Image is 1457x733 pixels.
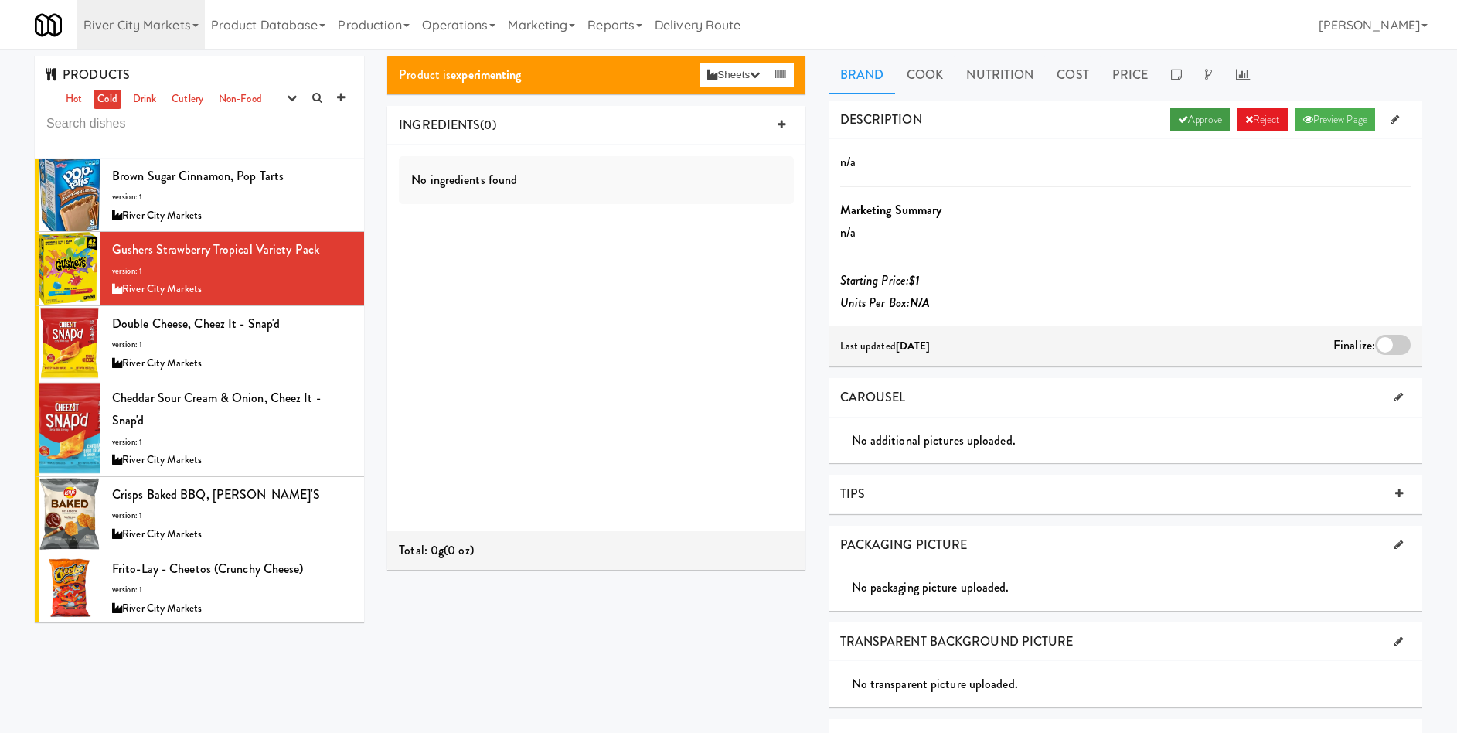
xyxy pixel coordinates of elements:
[399,156,793,204] div: No ingredients found
[35,159,364,233] li: Brown Sugar Cinnamon, Pop Tartsversion: 1River City Markets
[215,90,266,109] a: Non-Food
[112,280,352,299] div: River City Markets
[955,56,1045,94] a: Nutrition
[112,525,352,544] div: River City Markets
[46,66,130,84] span: PRODUCTS
[112,191,142,203] span: version: 1
[480,116,495,134] span: (0)
[46,110,352,138] input: Search dishes
[840,294,931,312] i: Units Per Box:
[112,584,142,595] span: version: 1
[112,451,352,470] div: River City Markets
[112,240,319,258] span: Gushers Strawberry Tropical Variety Pack
[35,477,364,551] li: Crisps Baked BBQ, [PERSON_NAME]'sversion: 1River City Markets
[35,380,364,477] li: Cheddar Sour Cream & Onion, Cheez It - Snap'dversion: 1River City Markets
[451,66,521,84] b: experimenting
[840,339,931,353] span: Last updated
[910,294,930,312] b: N/A
[399,66,521,84] span: Product is
[895,56,955,94] a: Cook
[1295,108,1375,131] a: Preview Page
[112,315,280,332] span: Double Cheese, Cheez It - Snap'd
[896,339,931,353] b: [DATE]
[1101,56,1160,94] a: Price
[399,541,444,559] span: Total: 0g
[1170,108,1230,131] a: Approve
[840,632,1074,650] span: TRANSPARENT BACKGROUND PICTURE
[94,90,121,109] a: Cold
[168,90,207,109] a: Cutlery
[112,436,142,448] span: version: 1
[840,388,906,406] span: CAROUSEL
[1237,108,1288,131] a: Reject
[62,90,86,109] a: Hot
[112,339,142,350] span: version: 1
[852,673,1422,696] div: No transparent picture uploaded.
[840,271,921,289] i: Starting Price:
[700,63,768,87] button: Sheets
[112,354,352,373] div: River City Markets
[840,536,968,554] span: PACKAGING PICTURE
[444,541,474,559] span: (0 oz)
[840,151,1411,174] p: n/a
[35,232,364,306] li: Gushers Strawberry Tropical Variety Packversion: 1River City Markets
[852,429,1422,452] div: No additional pictures uploaded.
[112,599,352,619] div: River City Markets
[829,56,896,94] a: Brand
[112,206,352,226] div: River City Markets
[399,116,480,134] span: INGREDIENTS
[112,265,142,277] span: version: 1
[112,389,321,430] span: Cheddar Sour Cream & Onion, Cheez It - Snap'd
[840,111,922,128] span: DESCRIPTION
[1333,336,1375,354] span: Finalize:
[909,271,920,289] b: $1
[852,576,1422,599] div: No packaging picture uploaded.
[112,510,142,521] span: version: 1
[112,486,320,503] span: Crisps Baked BBQ, [PERSON_NAME]'s
[35,551,364,626] li: Frito-Lay - Cheetos (Crunchy cheese)version: 1River City Markets
[112,560,304,578] span: Frito-Lay - Cheetos (Crunchy cheese)
[840,485,865,503] span: TIPS
[35,306,364,380] li: Double Cheese, Cheez It - Snap'dversion: 1River City Markets
[112,167,284,185] span: Brown Sugar Cinnamon, Pop Tarts
[840,221,1411,244] p: n/a
[35,12,62,39] img: Micromart
[129,90,161,109] a: Drink
[1045,56,1100,94] a: Cost
[840,201,942,219] b: Marketing Summary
